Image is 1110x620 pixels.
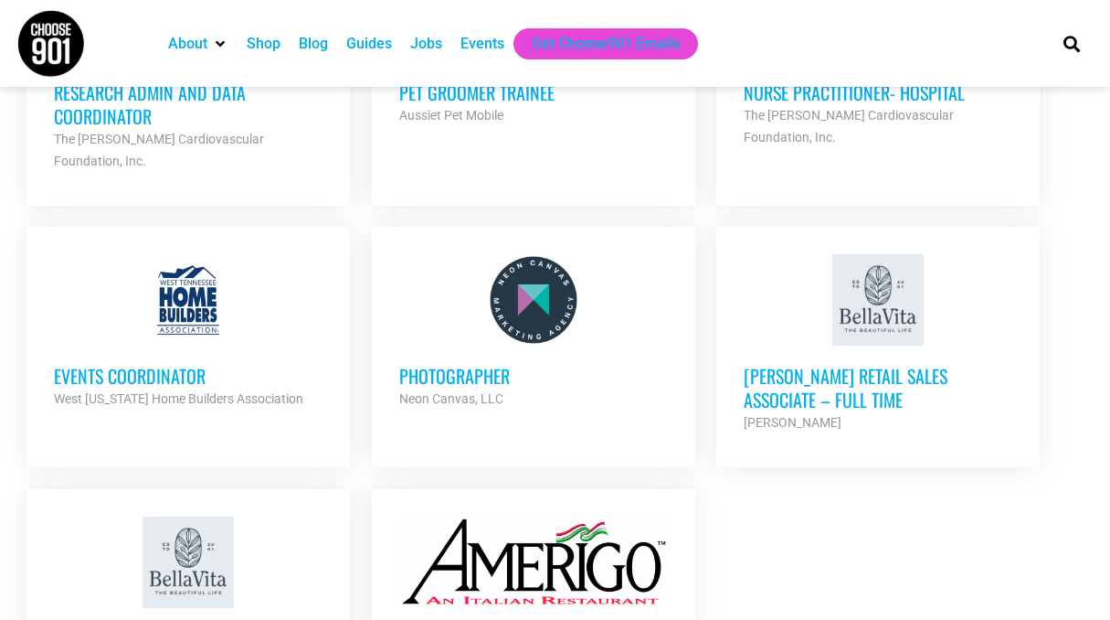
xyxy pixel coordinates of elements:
div: Search [1056,28,1086,59]
a: Photographer Neon Canvas, LLC [372,227,695,437]
h3: Events Coordinator [54,364,322,388]
a: Shop [247,33,280,55]
strong: [PERSON_NAME] [744,415,841,430]
a: Guides [346,33,392,55]
div: About [159,28,238,59]
h3: Pet Groomer Trainee [399,80,668,104]
strong: The [PERSON_NAME] Cardiovascular Foundation, Inc. [744,108,954,144]
a: About [168,33,207,55]
h3: Nurse Practitioner- Hospital [744,80,1012,104]
h3: Research Admin and Data Coordinator [54,80,322,128]
h3: Photographer [399,364,668,388]
a: Blog [299,33,328,55]
a: Get Choose901 Emails [532,33,680,55]
a: Events Coordinator West [US_STATE] Home Builders Association [26,227,350,437]
strong: The [PERSON_NAME] Cardiovascular Foundation, Inc. [54,132,264,168]
h3: [PERSON_NAME] Retail Sales Associate – Full Time [744,364,1012,412]
strong: Neon Canvas, LLC [399,391,503,406]
a: [PERSON_NAME] Retail Sales Associate – Full Time [PERSON_NAME] [716,227,1040,461]
strong: Aussiet Pet Mobile [399,108,503,123]
nav: Main nav [159,28,1032,59]
a: Events [460,33,504,55]
strong: West [US_STATE] Home Builders Association [54,391,303,406]
a: Jobs [410,33,442,55]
